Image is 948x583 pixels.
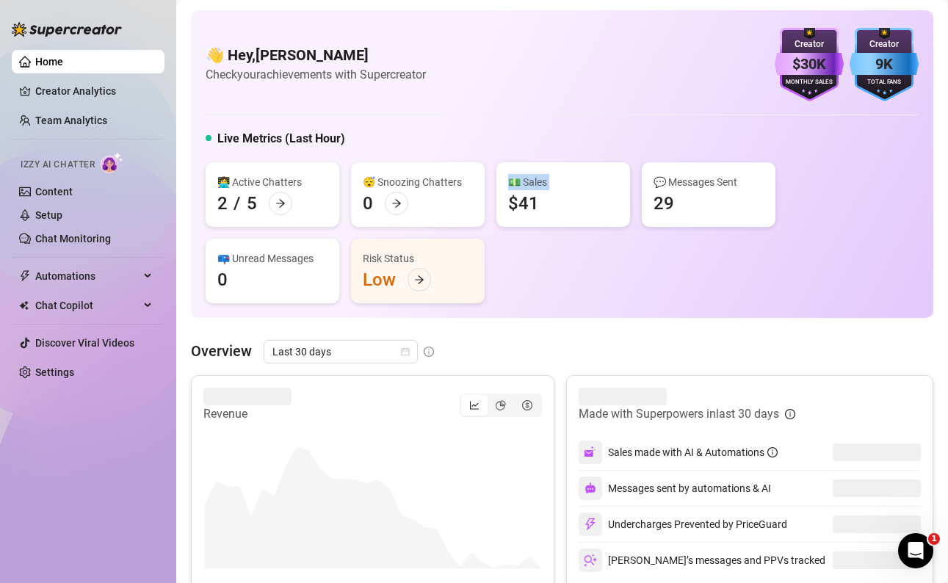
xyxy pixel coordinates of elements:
a: Home [35,56,63,68]
div: 0 [363,192,373,215]
div: 5 [247,192,257,215]
div: segmented control [460,394,542,417]
img: AI Chatter [101,152,123,173]
span: info-circle [424,347,434,357]
span: info-circle [785,409,795,419]
div: Sales made with AI & Automations [608,444,778,460]
a: Content [35,186,73,198]
div: [PERSON_NAME]’s messages and PPVs tracked [579,548,825,572]
span: thunderbolt [19,270,31,282]
span: 1 [928,533,940,545]
div: 29 [654,192,674,215]
a: Team Analytics [35,115,107,126]
span: line-chart [469,400,480,410]
img: svg%3e [584,518,597,531]
div: 9K [850,53,919,76]
h4: 👋 Hey, [PERSON_NAME] [206,45,426,65]
div: Creator [850,37,919,51]
img: svg%3e [585,482,596,494]
span: Izzy AI Chatter [21,158,95,172]
span: arrow-right [414,275,424,285]
img: purple-badge-B9DA21FR.svg [775,28,844,101]
span: pie-chart [496,400,506,410]
span: Chat Copilot [35,294,140,317]
span: arrow-right [391,198,402,209]
span: info-circle [767,447,778,457]
img: blue-badge-DgoSNQY1.svg [850,28,919,101]
a: Setup [35,209,62,221]
a: Discover Viral Videos [35,337,134,349]
div: $41 [508,192,539,215]
div: 0 [217,268,228,291]
span: Last 30 days [272,341,409,363]
div: 😴 Snoozing Chatters [363,174,473,190]
div: 💬 Messages Sent [654,174,764,190]
img: svg%3e [584,446,597,459]
span: arrow-right [275,198,286,209]
h5: Live Metrics (Last Hour) [217,130,345,148]
a: Creator Analytics [35,79,153,103]
article: Made with Superpowers in last 30 days [579,405,779,423]
a: Chat Monitoring [35,233,111,245]
div: Undercharges Prevented by PriceGuard [579,513,787,536]
div: 📪 Unread Messages [217,250,328,267]
div: Monthly Sales [775,78,844,87]
span: dollar-circle [522,400,532,410]
article: Check your achievements with Supercreator [206,65,426,84]
iframe: Intercom live chat [898,533,933,568]
img: logo-BBDzfeDw.svg [12,22,122,37]
div: 2 [217,192,228,215]
div: Creator [775,37,844,51]
span: Automations [35,264,140,288]
img: Chat Copilot [19,300,29,311]
span: calendar [401,347,410,356]
div: 💵 Sales [508,174,618,190]
div: 👩‍💻 Active Chatters [217,174,328,190]
div: Messages sent by automations & AI [579,477,771,500]
img: svg%3e [584,554,597,567]
div: $30K [775,53,844,76]
article: Overview [191,340,252,362]
div: Total Fans [850,78,919,87]
article: Revenue [203,405,292,423]
div: Risk Status [363,250,473,267]
a: Settings [35,366,74,378]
